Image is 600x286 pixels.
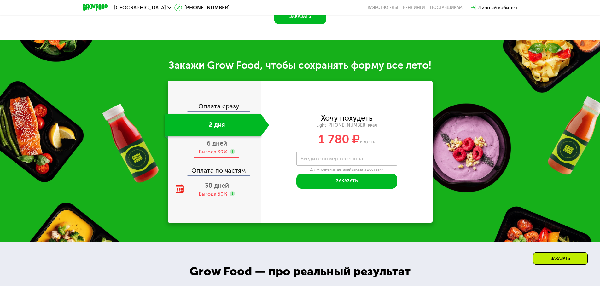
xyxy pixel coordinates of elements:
[207,140,227,147] span: 6 дней
[368,5,398,10] a: Качество еды
[300,157,363,160] label: Введите номер телефона
[199,148,227,155] div: Выгода 39%
[533,252,588,265] div: Заказать
[168,161,261,175] div: Оплата по частям
[478,4,518,11] div: Личный кабинет
[403,5,425,10] a: Вендинги
[174,4,230,11] a: [PHONE_NUMBER]
[274,9,326,24] button: Заказать
[360,139,375,145] span: в день
[114,5,166,10] span: [GEOGRAPHIC_DATA]
[296,167,397,172] div: Для уточнения деталей заказа и доставки
[261,123,433,128] div: Light [PHONE_NUMBER] ккал
[318,132,360,146] span: 1 780 ₽
[168,103,261,111] div: Оплата сразу
[205,182,229,189] span: 30 дней
[430,5,463,10] div: поставщикам
[199,191,227,197] div: Выгода 50%
[181,262,419,280] div: Grow Food — про реальный результат
[296,174,397,189] button: Заказать
[321,115,373,122] div: Хочу похудеть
